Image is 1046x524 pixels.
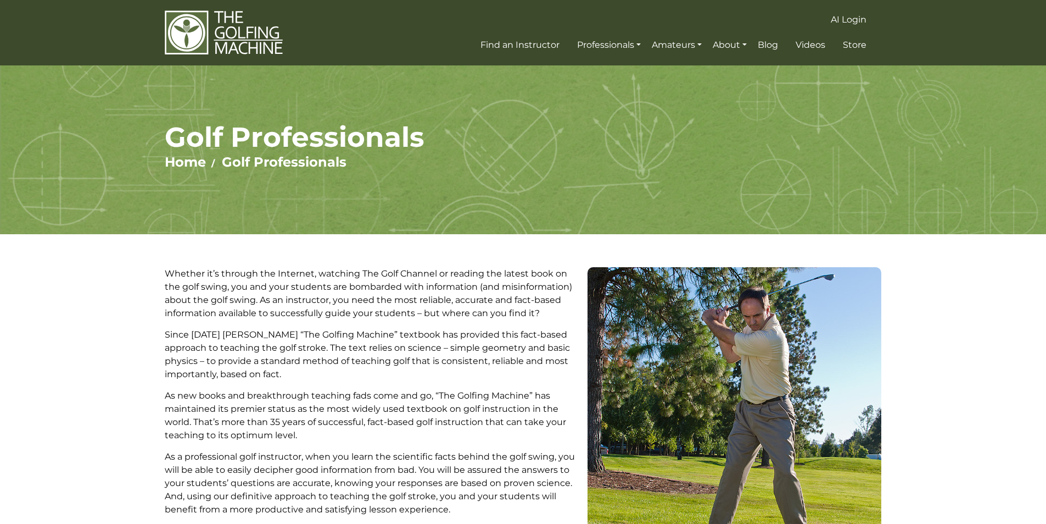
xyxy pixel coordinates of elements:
[828,10,869,30] a: AI Login
[793,35,828,55] a: Videos
[710,35,749,55] a: About
[480,40,560,50] span: Find an Instructor
[840,35,869,55] a: Store
[843,40,866,50] span: Store
[478,35,562,55] a: Find an Instructor
[831,14,866,25] span: AI Login
[165,10,283,56] img: The Golfing Machine
[574,35,644,55] a: Professionals
[222,154,346,170] a: Golf Professionals
[165,267,579,320] p: Whether it’s through the Internet, watching The Golf Channel or reading the latest book on the go...
[165,328,579,381] p: Since [DATE] [PERSON_NAME] “The Golfing Machine” textbook has provided this fact-based approach t...
[165,450,579,516] p: As a professional golf instructor, when you learn the scientific facts behind the golf swing, you...
[165,120,881,154] h1: Golf Professionals
[649,35,704,55] a: Amateurs
[796,40,825,50] span: Videos
[755,35,781,55] a: Blog
[165,154,206,170] a: Home
[165,389,579,442] p: As new books and breakthrough teaching fads come and go, “The Golfing Machine” has maintained its...
[758,40,778,50] span: Blog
